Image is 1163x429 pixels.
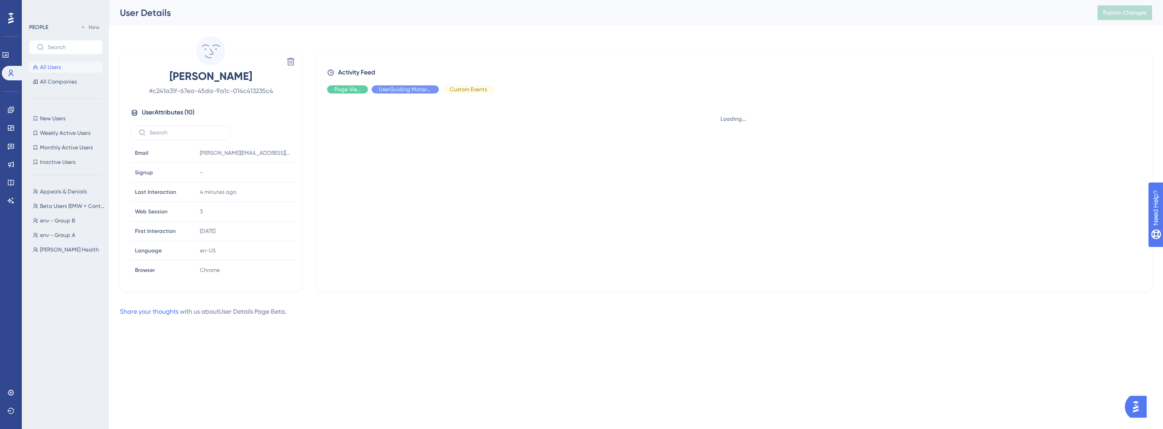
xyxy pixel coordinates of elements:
[200,266,220,274] span: Chrome
[131,69,291,84] span: [PERSON_NAME]
[135,169,153,176] span: Signup
[29,76,103,87] button: All Companies
[334,86,361,93] span: Page View
[40,202,104,210] span: Beta Users (EMW + Continuum)
[29,244,108,255] button: [PERSON_NAME] Health
[40,217,75,224] span: env - Group B
[29,230,108,241] button: env - Group A
[29,201,108,212] button: Beta Users (EMW + Continuum)
[40,158,75,166] span: Inactive Users
[21,2,57,13] span: Need Help?
[1125,393,1152,420] iframe: UserGuiding AI Assistant Launcher
[29,62,103,73] button: All Users
[135,188,176,196] span: Last Interaction
[135,149,149,157] span: Email
[40,144,93,151] span: Monthly Active Users
[200,247,216,254] span: en-US
[120,306,286,317] div: with us about User Details Page Beta .
[450,86,487,93] span: Custom Events
[135,208,168,215] span: Web Session
[29,186,108,197] button: Appeals & Denials
[40,115,65,122] span: New Users
[142,107,194,118] span: User Attributes ( 10 )
[135,266,155,274] span: Browser
[200,169,203,176] span: -
[120,308,179,315] a: Share your thoughts
[29,128,103,138] button: Weekly Active Users
[1098,5,1152,20] button: Publish Changes
[1103,9,1147,16] span: Publish Changes
[379,86,432,93] span: UserGuiding Material
[89,24,99,31] span: New
[200,228,215,234] time: [DATE]
[40,246,99,253] span: [PERSON_NAME] Health
[77,22,103,33] button: New
[135,247,162,254] span: Language
[338,67,375,78] span: Activity Feed
[327,115,1139,123] div: Loading...
[200,189,236,195] time: 4 minutes ago
[200,208,203,215] span: 3
[200,149,291,157] span: [PERSON_NAME][EMAIL_ADDRESS][DOMAIN_NAME]
[48,44,95,50] input: Search
[135,227,176,235] span: First Interaction
[29,215,108,226] button: env - Group B
[29,24,48,31] div: PEOPLE
[29,157,103,168] button: Inactive Users
[149,129,223,136] input: Search
[40,78,77,85] span: All Companies
[40,129,90,137] span: Weekly Active Users
[131,85,291,96] span: # c241a31f-67ea-45da-9a1c-014c413235c4
[120,6,1075,19] div: User Details
[29,142,103,153] button: Monthly Active Users
[40,64,61,71] span: All Users
[40,232,75,239] span: env - Group A
[29,113,103,124] button: New Users
[40,188,87,195] span: Appeals & Denials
